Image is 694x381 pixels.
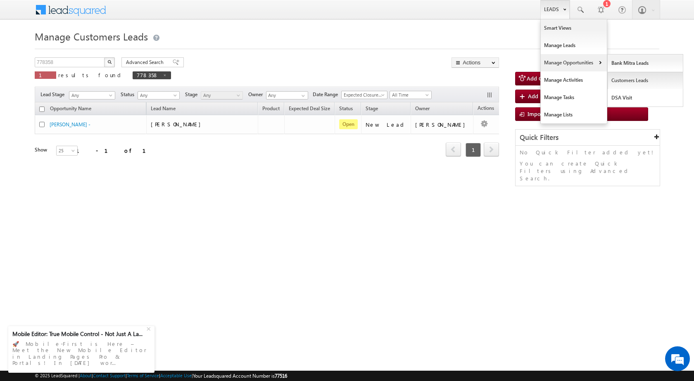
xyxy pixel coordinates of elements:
div: Chat with us now [43,43,139,54]
img: d_60004797649_company_0_60004797649 [14,43,35,54]
a: Stage [361,104,382,115]
div: Mobile Editor: True Mobile Control - Not Just A La... [12,330,145,338]
p: No Quick Filter added yet! [520,149,656,156]
span: 1 [466,143,481,157]
div: + [145,323,154,333]
a: Terms of Service [127,373,159,378]
input: Type to Search [266,91,308,99]
a: About [80,373,92,378]
button: Actions [452,57,499,68]
span: Date Range [313,91,341,98]
a: Customers Leads [608,72,683,89]
a: All Time [390,91,432,99]
span: Manage Customers Leads [35,30,148,43]
span: 25 [57,147,78,154]
span: Advanced Search [126,59,166,66]
a: Manage Lists [541,106,607,123]
a: Contact Support [93,373,126,378]
span: Add New Lead [528,92,564,99]
a: Manage Activities [541,71,607,89]
a: Bank Mitra Leads [608,54,683,72]
span: Owner [248,91,266,98]
span: Lead Name [147,104,180,115]
span: 778358 [137,71,159,78]
a: Any [138,91,180,99]
span: © 2025 LeadSquared | | | | | [35,372,287,380]
span: Open [339,119,358,129]
a: Smart Views [541,19,607,37]
span: Opportunity Name [50,105,91,111]
span: All Time [390,91,429,99]
a: Show All Items [297,92,307,100]
a: [PERSON_NAME] - [50,121,90,128]
span: Any [201,92,240,99]
a: DSA Visit [608,89,683,106]
a: prev [446,143,461,156]
span: Stage [185,91,201,98]
span: Add Customers Leads [527,75,581,82]
span: Any [138,92,177,99]
div: New Lead [366,121,407,128]
span: Expected Deal Size [289,105,330,111]
img: Search [107,60,112,64]
span: Any [69,92,112,99]
span: Lead Stage [40,91,68,98]
span: Stage [366,105,378,111]
div: 🚀 Mobile-First is Here – Meet the New Mobile Editor in Landing Pages Pro & Portals! In [DATE] wor... [12,338,150,369]
a: Acceptable Use [160,373,192,378]
span: prev [446,142,461,156]
a: Status [335,104,357,115]
span: 77516 [275,373,287,379]
a: 25 [56,146,78,156]
span: Status [121,91,138,98]
a: Manage Leads [541,37,607,54]
span: Product [262,105,280,111]
a: Opportunity Name [46,104,95,115]
p: You can create Quick Filters using Advanced Search. [520,160,656,182]
span: [PERSON_NAME] [151,121,205,128]
a: Expected Deal Size [285,104,334,115]
span: Owner [415,105,430,111]
span: next [484,142,499,156]
a: Any [69,91,115,99]
a: Manage Opportunities [541,54,607,71]
span: 1 [39,71,52,78]
input: Check all records [39,106,45,112]
a: Manage Tasks [541,89,607,106]
div: Minimize live chat window [135,4,155,24]
em: Start Chat [112,254,150,265]
div: Show [35,146,50,154]
a: next [484,143,499,156]
div: 1 - 1 of 1 [76,146,156,155]
span: Your Leadsquared Account Number is [193,373,287,379]
span: Expected Closure Date [342,91,385,99]
div: Quick Filters [516,130,660,146]
a: Expected Closure Date [341,91,387,99]
span: Actions [473,104,498,114]
a: Any [201,91,243,99]
textarea: Type your message and hit 'Enter' [11,76,151,247]
span: Import Customers Leads [528,110,589,117]
div: [PERSON_NAME] [415,121,469,128]
span: results found [58,71,124,78]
